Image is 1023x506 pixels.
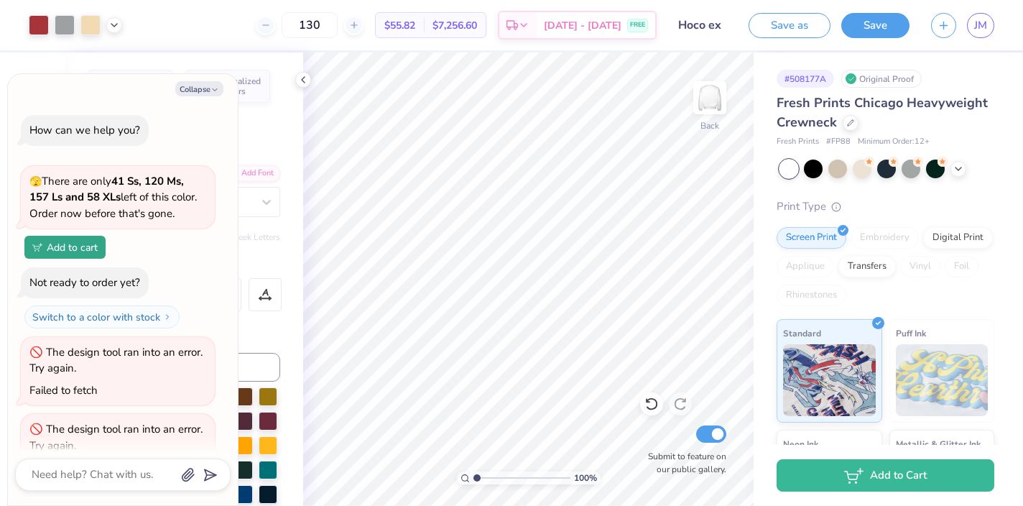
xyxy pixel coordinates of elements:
[783,344,876,416] img: Standard
[777,227,846,249] div: Screen Print
[923,227,993,249] div: Digital Print
[29,422,203,453] div: The design tool ran into an error. Try again.
[29,123,140,137] div: How can we help you?
[967,13,994,38] a: JM
[544,18,621,33] span: [DATE] - [DATE]
[700,119,719,132] div: Back
[826,136,851,148] span: # FP88
[783,326,821,341] span: Standard
[896,344,989,416] img: Puff Ink
[900,256,940,277] div: Vinyl
[749,13,830,38] button: Save as
[841,70,922,88] div: Original Proof
[896,436,981,451] span: Metallic & Glitter Ink
[777,256,834,277] div: Applique
[841,13,909,38] button: Save
[777,136,819,148] span: Fresh Prints
[29,345,203,376] div: The design tool ran into an error. Try again.
[945,256,978,277] div: Foil
[667,11,738,40] input: Untitled Design
[974,17,987,34] span: JM
[777,285,846,306] div: Rhinestones
[175,81,223,96] button: Collapse
[29,175,42,188] span: 🫣
[574,471,597,484] span: 100 %
[838,256,896,277] div: Transfers
[432,18,477,33] span: $7,256.60
[32,243,42,252] img: Add to cart
[777,198,994,215] div: Print Type
[163,313,172,321] img: Switch to a color with stock
[223,165,280,182] div: Add Font
[29,174,197,221] span: There are only left of this color. Order now before that's gone.
[858,136,930,148] span: Minimum Order: 12 +
[24,305,180,328] button: Switch to a color with stock
[851,227,919,249] div: Embroidery
[896,326,926,341] span: Puff Ink
[29,275,140,290] div: Not ready to order yet?
[29,383,98,397] div: Failed to fetch
[695,83,724,112] img: Back
[630,20,645,30] span: FREE
[783,436,818,451] span: Neon Ink
[777,70,834,88] div: # 508177A
[384,18,415,33] span: $55.82
[640,450,726,476] label: Submit to feature on our public gallery.
[282,12,338,38] input: – –
[24,236,106,259] button: Add to cart
[777,459,994,492] button: Add to Cart
[777,94,988,131] span: Fresh Prints Chicago Heavyweight Crewneck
